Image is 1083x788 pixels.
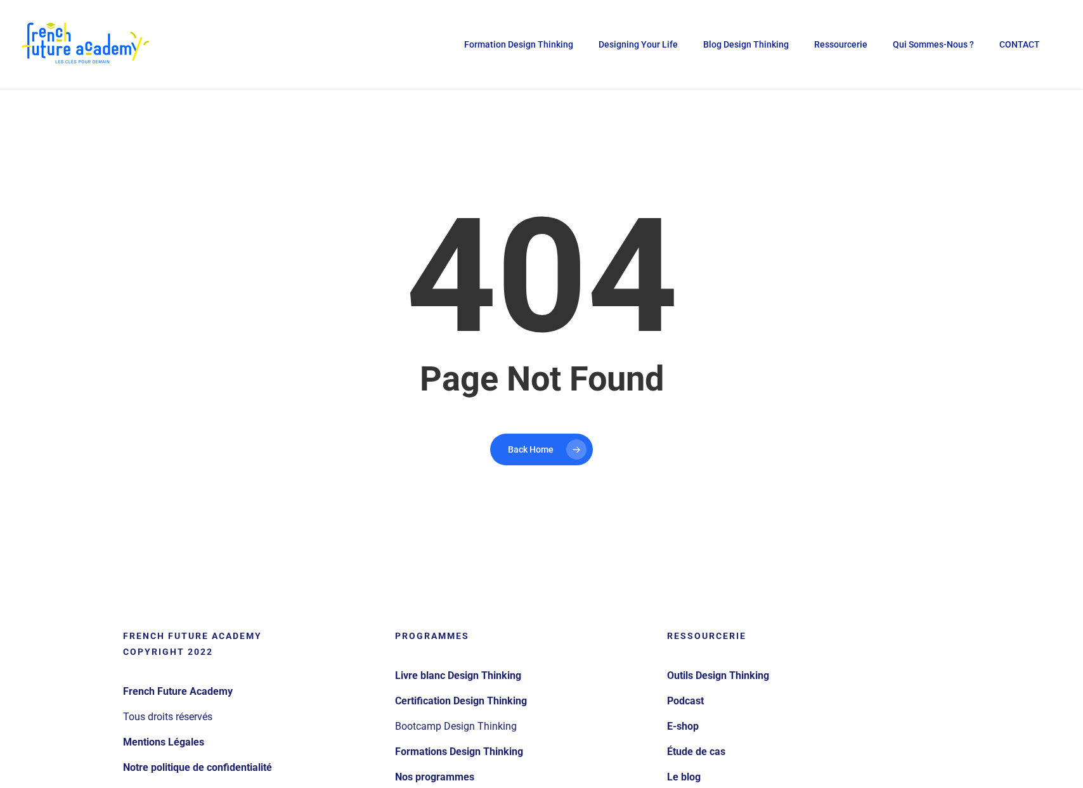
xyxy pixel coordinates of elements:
span: Designing Your Life [599,39,678,49]
a: Outils Design Thinking [667,666,923,686]
a: Nos programmes [395,767,651,787]
span: Back Home [508,443,554,456]
li: Tous droits réservés [123,704,379,730]
a: Le blog [667,767,923,787]
a: Qui sommes-nous ? [886,40,980,49]
span: Qui sommes-nous ? [893,39,974,49]
img: French Future Academy [18,19,152,70]
li: Bootcamp Design Thinking [395,714,651,739]
a: CONTACT [993,40,1046,49]
a: Mentions Légales [123,732,379,752]
a: Formations Design Thinking [395,742,651,762]
h5: Programmes [395,628,651,644]
a: French Future Academy [123,681,379,702]
a: Blog Design Thinking [697,40,795,49]
span: Formation Design Thinking [464,39,573,49]
a: Ressourcerie [808,40,874,49]
h1: 404 [123,198,960,356]
a: Formation Design Thinking [458,40,580,49]
h2: Page Not Found [123,361,960,397]
h5: Ressourcerie [667,628,923,644]
a: Podcast [667,691,923,711]
a: Notre politique de confidentialité [123,758,379,778]
a: Certification Design Thinking [395,691,651,711]
a: Étude de cas [667,742,923,762]
h5: French Future Academy Copyright 2022 [123,628,379,660]
a: Livre blanc Design Thinking [395,666,651,686]
span: CONTACT [999,39,1040,49]
a: Designing Your Life [592,40,684,49]
a: E-shop [667,716,923,737]
span: Blog Design Thinking [703,39,789,49]
span: Ressourcerie [814,39,867,49]
a: Back Home [490,434,593,465]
